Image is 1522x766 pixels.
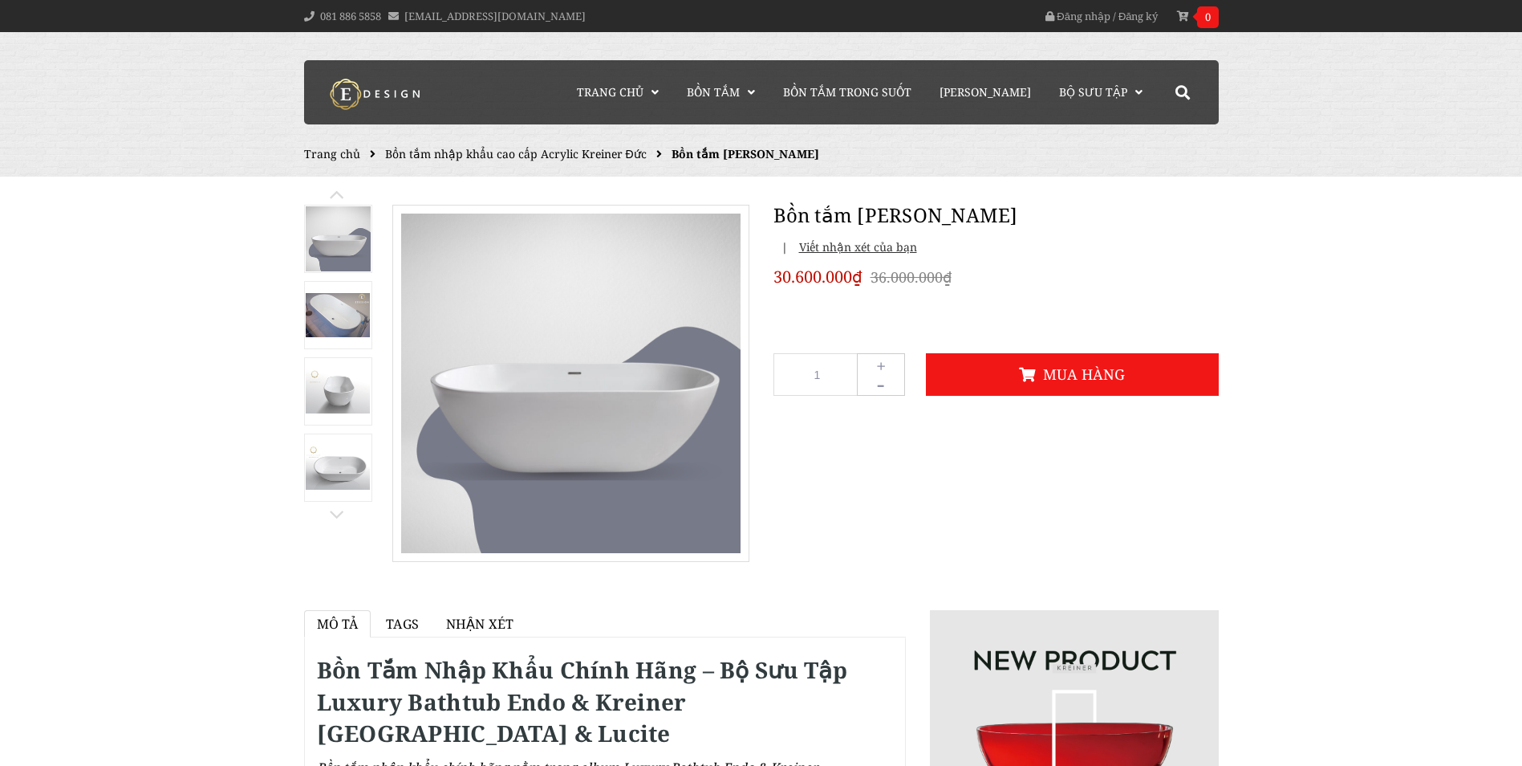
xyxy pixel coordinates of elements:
del: 36.000.000₫ [871,267,952,287]
a: Trang chủ [304,146,360,161]
span: 30.600.000₫ [773,265,862,289]
a: Bồn Tắm Trong Suốt [771,60,923,124]
img: Bồn tắm Marbella Kreiner [306,369,371,413]
span: Tags [386,615,419,633]
span: / [1113,9,1116,23]
span: Nhận xét [446,615,513,633]
img: Bồn tắm Marbella Kreiner [306,206,371,271]
h1: Bồn tắm [PERSON_NAME] [773,201,1219,230]
button: Mua hàng [926,353,1219,396]
span: Mô tả [317,615,359,633]
span: 0 [1197,6,1219,28]
button: - [857,373,905,396]
span: Trang chủ [577,84,643,100]
strong: Bồn Tắm Nhập Khẩu Chính Hãng – Bộ Sưu Tập Luxury Bathtub Endo & Kreiner [GEOGRAPHIC_DATA] & Lucite [317,654,847,748]
span: Bồn tắm [PERSON_NAME] [672,146,819,161]
button: + [857,353,905,377]
span: Viết nhận xét của bạn [791,239,917,255]
img: Bồn Tắm Nhập Khẩu Marbella [306,293,371,336]
img: Bồn tắm Marbella Kreiner [306,446,371,489]
span: Bồn Tắm [687,84,740,100]
a: Trang chủ [565,60,671,124]
span: Bộ Sưu Tập [1059,84,1127,100]
a: Bồn tắm nhập khẩu cao cấp Acrylic Kreiner Đức [385,146,647,161]
img: logo Kreiner Germany - Edesign Interior [316,78,436,110]
a: [PERSON_NAME] [927,60,1043,124]
a: [EMAIL_ADDRESS][DOMAIN_NAME] [404,9,586,23]
span: Bồn Tắm Trong Suốt [783,84,911,100]
span: | [781,239,788,255]
span: [PERSON_NAME] [940,84,1031,100]
a: Bộ Sưu Tập [1047,60,1155,124]
a: Bồn Tắm [675,60,767,124]
a: 081 886 5858 [320,9,381,23]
